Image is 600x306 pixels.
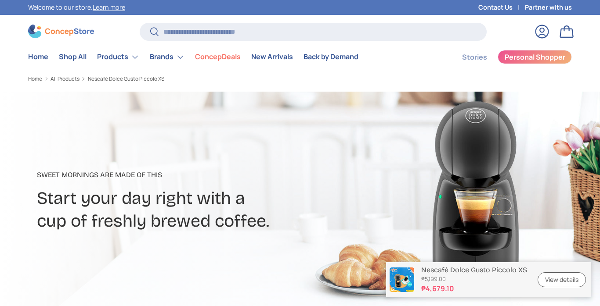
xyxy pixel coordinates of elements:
a: ConcepDeals [195,48,241,65]
a: Brands [150,48,184,66]
a: New Arrivals [251,48,293,65]
h2: Start your day right with a cup of freshly brewed coffee. [37,187,374,233]
span: Personal Shopper [505,53,565,60]
a: Nescafé Dolce Gusto Piccolo XS [88,76,164,82]
a: Home [28,76,42,82]
a: Partner with us [525,3,572,12]
img: ConcepStore [28,25,94,38]
a: Shop All [59,48,87,65]
nav: Breadcrumbs [28,75,316,83]
a: Products [97,48,139,66]
a: Contact Us [478,3,525,12]
summary: Products [92,48,145,66]
p: Welcome to our store. [28,3,125,12]
a: Learn more [93,3,125,11]
summary: Brands [145,48,190,66]
a: Personal Shopper [498,50,572,64]
p: Nescafé Dolce Gusto Piccolo XS [421,266,527,274]
s: ₱5,199.00 [421,275,527,283]
strong: ₱4,679.10 [421,283,527,294]
a: Stories [462,49,487,66]
a: Back by Demand [304,48,358,65]
a: All Products [51,76,80,82]
a: View details [538,272,586,288]
a: Home [28,48,48,65]
p: Sweet mornings are made of this [37,170,374,180]
nav: Primary [28,48,358,66]
nav: Secondary [441,48,572,66]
